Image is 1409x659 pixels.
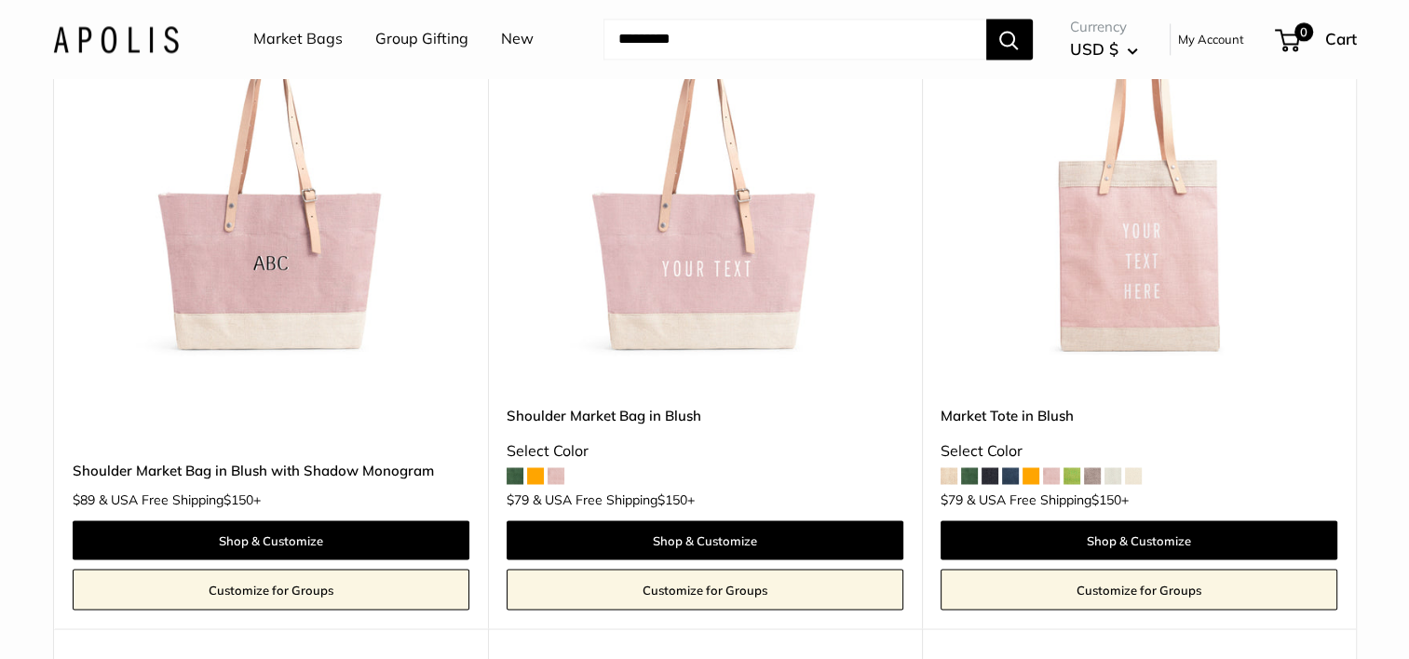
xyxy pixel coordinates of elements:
[1325,29,1357,48] span: Cart
[941,569,1337,610] a: Customize for Groups
[73,491,95,508] span: $89
[1070,39,1118,59] span: USD $
[507,405,903,426] a: Shoulder Market Bag in Blush
[375,25,468,53] a: Group Gifting
[533,493,695,506] span: & USA Free Shipping +
[1277,24,1357,54] a: 0 Cart
[507,569,903,610] a: Customize for Groups
[941,405,1337,426] a: Market Tote in Blush
[73,520,469,559] a: Shop & Customize
[15,588,199,644] iframe: Sign Up via Text for Offers
[1091,491,1121,508] span: $150
[941,437,1337,465] div: Select Color
[986,19,1033,60] button: Search
[224,491,253,508] span: $150
[603,19,986,60] input: Search...
[507,491,529,508] span: $79
[967,493,1129,506] span: & USA Free Shipping +
[657,491,687,508] span: $150
[99,493,261,506] span: & USA Free Shipping +
[73,569,469,610] a: Customize for Groups
[53,25,179,52] img: Apolis
[507,520,903,559] a: Shop & Customize
[253,25,343,53] a: Market Bags
[501,25,534,53] a: New
[941,520,1337,559] a: Shop & Customize
[1178,28,1244,50] a: My Account
[73,460,469,481] a: Shoulder Market Bag in Blush with Shadow Monogram
[507,437,903,465] div: Select Color
[941,491,963,508] span: $79
[1294,22,1312,41] span: 0
[1070,34,1138,64] button: USD $
[1070,14,1138,40] span: Currency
